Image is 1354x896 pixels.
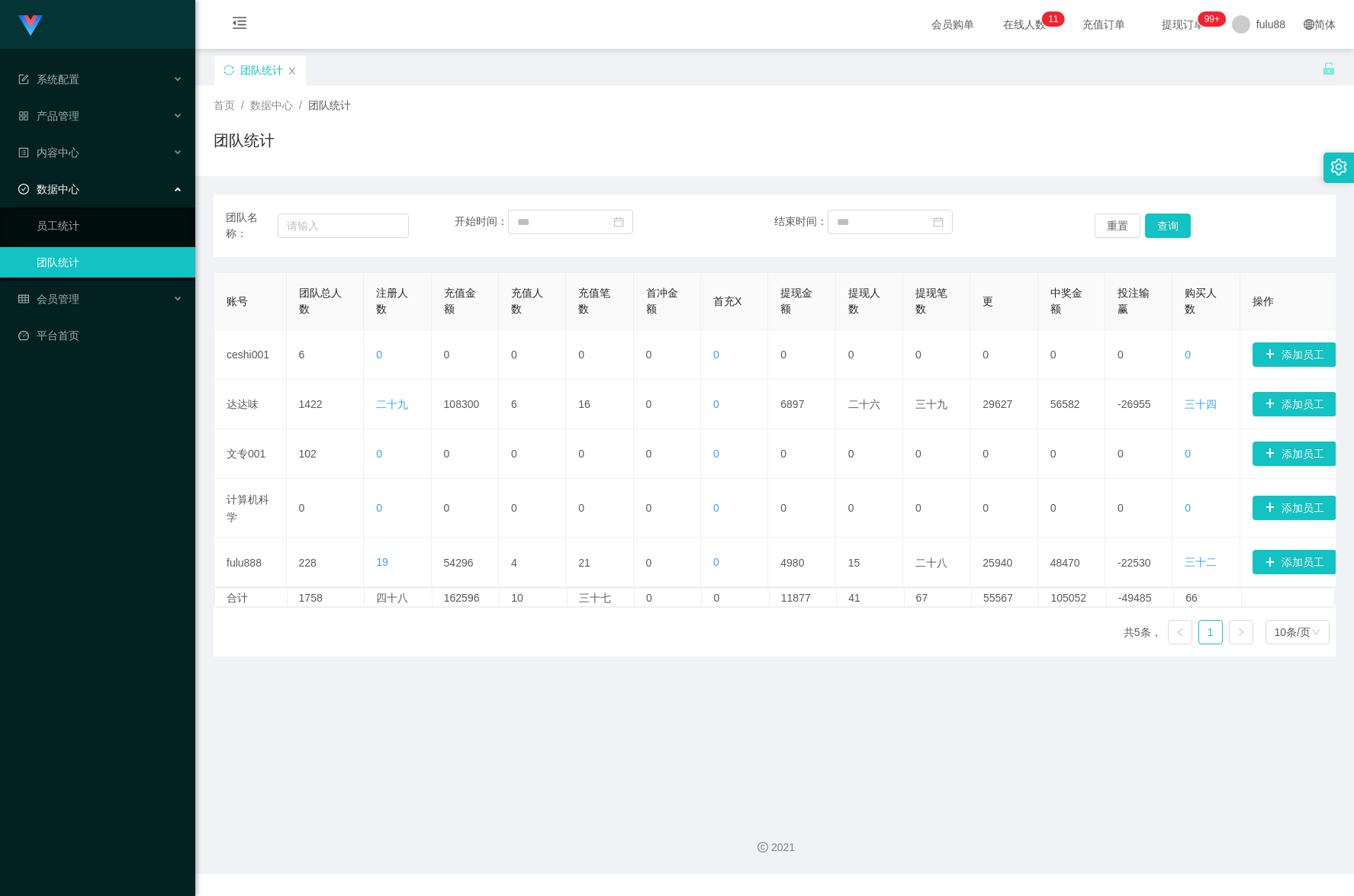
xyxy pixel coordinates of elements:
[780,448,786,460] font: 0
[646,348,652,361] font: 0
[511,592,523,604] font: 10
[376,592,408,604] font: 四十八
[578,502,584,514] font: 0
[1253,442,1336,466] button: 图标: 加号添加员工
[1256,18,1285,31] font: fulu88
[308,99,351,111] font: 团队统计
[578,398,590,410] font: 16
[1208,626,1214,638] font: 1
[214,99,235,111] font: 首页
[511,448,517,460] font: 0
[511,287,543,315] font: 充值人数
[916,592,928,604] font: 67
[214,1,265,50] i: 图标: 菜单折叠
[1229,620,1253,644] li: 下一页
[1185,448,1191,460] font: 0
[983,592,1013,604] font: 55567
[444,556,474,568] font: 54296
[983,398,1012,410] font: 29627
[1118,556,1151,568] font: -22530
[915,556,947,568] font: 二十八
[1185,398,1217,410] font: 三十四
[1050,287,1082,315] font: 中奖金额
[780,398,804,410] font: 6897
[37,247,183,278] a: 团队统计
[227,348,269,361] font: ceshi001
[299,592,323,604] font: 1758
[848,592,860,604] font: 41
[1053,14,1059,24] font: 1
[376,348,382,361] font: 0
[37,210,183,241] a: 员工统计
[376,502,382,514] font: 0
[37,73,79,85] font: 系统配置
[1253,342,1336,367] button: 图标: 加号添加员工
[713,592,719,604] font: 0
[1050,398,1080,410] font: 56582
[18,294,29,304] i: 图标： 表格
[1118,592,1152,604] font: -49485
[240,64,283,76] font: 团队统计
[780,348,786,361] font: 0
[37,110,79,122] font: 产品管理
[646,556,652,568] font: 0
[1176,628,1185,637] i: 图标： 左
[18,15,43,37] img: logo.9652507e.png
[578,556,590,568] font: 21
[250,99,293,111] font: 数据中心
[1204,14,1220,24] font: 99+
[1253,295,1274,307] font: 操作
[214,132,275,149] font: 团队统计
[18,147,29,158] i: 图标：个人资料
[511,502,517,514] font: 0
[646,448,652,460] font: 0
[613,217,624,227] i: 图标：日历
[848,502,854,514] font: 0
[983,448,989,460] font: 0
[511,556,517,568] font: 4
[299,448,317,460] font: 102
[1237,628,1246,637] i: 图标： 右
[1162,18,1204,31] font: 提现订单
[299,287,342,315] font: 团队总人数
[376,287,408,315] font: 注册人数
[1050,592,1086,604] font: 105052
[578,448,584,460] font: 0
[376,556,388,568] font: 19
[848,348,854,361] font: 0
[299,502,305,514] font: 0
[18,111,29,121] i: 图标: appstore-o
[1330,159,1347,175] i: 图标：设置
[1311,628,1320,638] i: 图标： 下
[848,448,854,460] font: 0
[1050,556,1080,568] font: 48470
[241,99,244,111] font: /
[1042,11,1064,27] sup: 1
[18,74,29,85] i: 图标： 表格
[713,502,719,514] font: 0
[780,287,812,315] font: 提现金额
[983,348,989,361] font: 0
[1185,592,1198,604] font: 66
[299,99,302,111] font: /
[713,348,719,361] font: 0
[227,295,248,307] font: 账号
[299,348,305,361] font: 6
[646,592,652,604] font: 0
[444,502,450,514] font: 0
[299,398,323,410] font: 1422
[1185,287,1217,315] font: 购买人数
[227,592,248,604] font: 合计
[1185,556,1217,568] font: 三十二
[1124,627,1162,639] font: 共5条，
[848,287,880,315] font: 提现人数
[37,183,79,195] font: 数据中心
[1118,448,1124,460] font: 0
[578,287,610,315] font: 充值笔数
[713,556,719,568] font: 0
[444,398,480,410] font: 108300
[713,295,741,307] font: 首充X
[18,184,29,194] i: 图标: 检查-圆圈-o
[915,287,947,315] font: 提现笔数
[1304,19,1314,30] i: 图标: 全球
